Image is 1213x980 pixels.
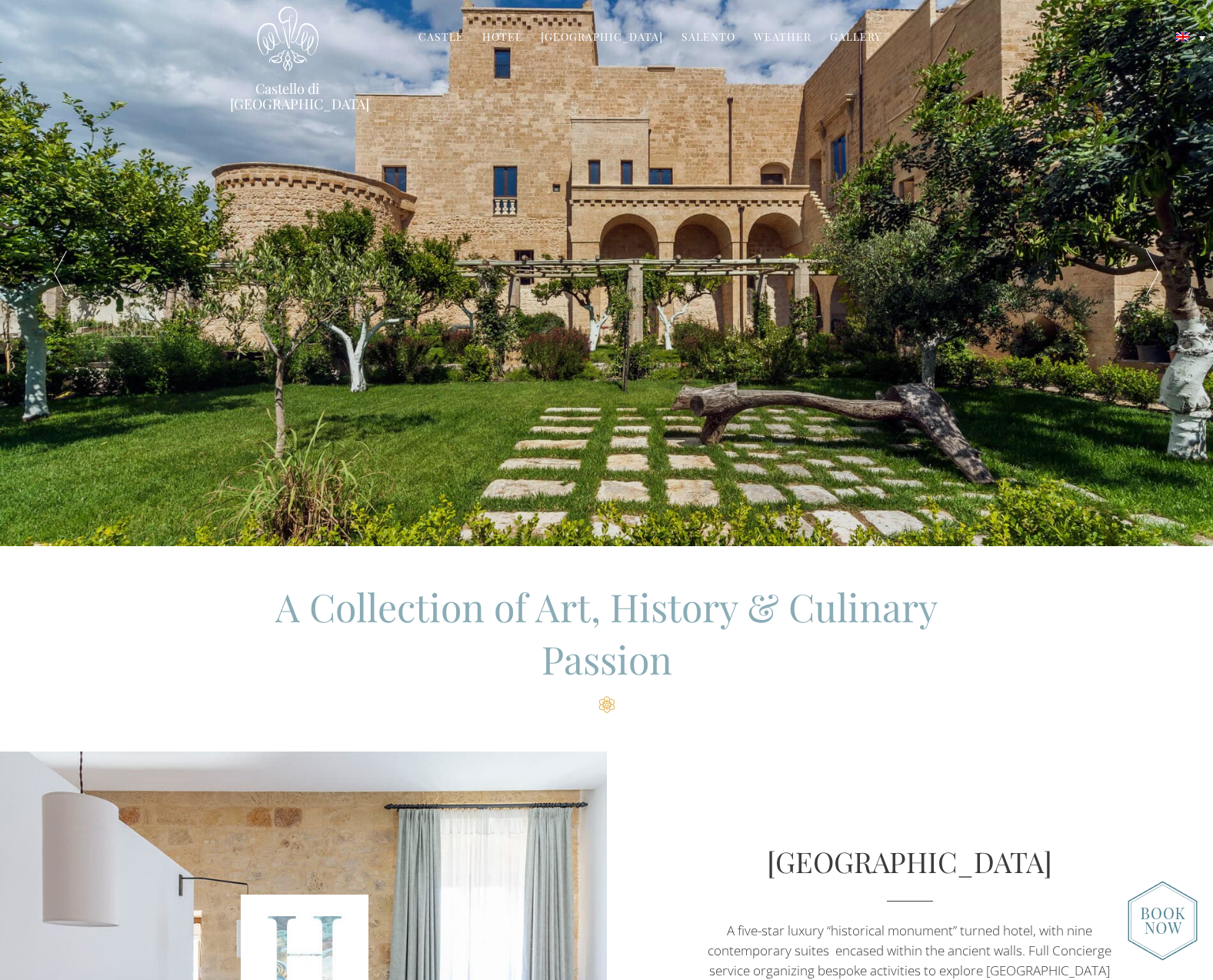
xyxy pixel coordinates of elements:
a: [GEOGRAPHIC_DATA] [541,29,663,47]
img: new-booknow.png [1128,881,1198,961]
img: Castello di Ugento [257,6,318,72]
a: Salento [681,29,735,47]
a: Weather [754,29,811,47]
img: English [1176,32,1190,42]
a: Castle [418,29,464,47]
a: Castello di [GEOGRAPHIC_DATA] [230,81,345,112]
a: Gallery [830,29,881,47]
span: A Collection of Art, History & Culinary Passion [275,581,938,685]
a: [GEOGRAPHIC_DATA] [767,842,1052,880]
a: Hotel [482,29,522,47]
